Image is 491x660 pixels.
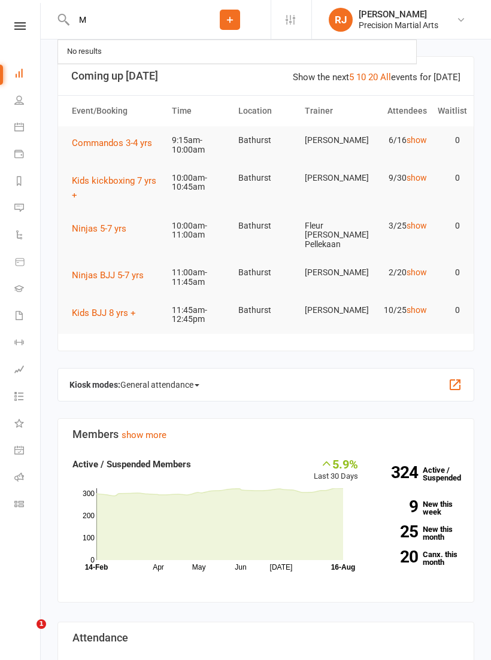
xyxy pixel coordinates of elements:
[14,169,41,196] a: Reports
[432,258,466,287] td: 0
[299,296,366,324] td: [PERSON_NAME]
[432,126,466,154] td: 0
[356,72,366,83] a: 10
[63,43,105,60] div: No results
[120,375,199,394] span: General attendance
[69,380,120,390] strong: Kiosk modes:
[66,96,166,126] th: Event/Booking
[14,88,41,115] a: People
[233,96,299,126] th: Location
[72,268,152,282] button: Ninjas BJJ 5-7 yrs
[366,164,432,192] td: 9/30
[233,164,299,192] td: Bathurst
[314,457,358,470] div: 5.9%
[72,221,135,236] button: Ninjas 5-7 yrs
[368,72,378,83] a: 20
[432,296,466,324] td: 0
[407,221,427,230] a: show
[370,457,468,491] a: 324Active / Suspended
[72,223,126,234] span: Ninjas 5-7 yrs
[293,70,460,84] div: Show the next events for [DATE]
[299,212,366,258] td: Fleur [PERSON_NAME] Pellekaan
[366,258,432,287] td: 2/20
[299,164,366,192] td: [PERSON_NAME]
[14,142,41,169] a: Payments
[72,428,459,440] h3: Members
[14,115,41,142] a: Calendar
[14,465,41,492] a: Roll call kiosk mode
[376,549,418,565] strong: 20
[72,175,156,200] span: Kids kickboxing 7 yrs +
[366,296,432,324] td: 10/25
[376,550,459,566] a: 20Canx. this month
[233,126,299,154] td: Bathurst
[407,305,427,315] a: show
[233,258,299,287] td: Bathurst
[72,174,161,202] button: Kids kickboxing 7 yrs +
[233,296,299,324] td: Bathurst
[71,70,460,82] h3: Coming up [DATE]
[349,72,354,83] a: 5
[14,250,41,276] a: Product Sales
[37,619,46,629] span: 1
[329,8,353,32] div: RJ
[376,524,418,540] strong: 25
[14,61,41,88] a: Dashboard
[14,438,41,465] a: General attendance kiosk mode
[359,20,438,31] div: Precision Martial Arts
[72,306,144,320] button: Kids BJJ 8 yrs +
[14,411,41,438] a: What's New
[314,457,358,483] div: Last 30 Days
[233,212,299,240] td: Bathurst
[407,267,427,277] a: show
[72,632,459,644] h3: Attendance
[166,296,233,334] td: 11:45am-12:45pm
[12,619,41,648] iframe: Intercom live chat
[299,126,366,154] td: [PERSON_NAME]
[72,459,191,470] strong: Active / Suspended Members
[299,96,366,126] th: Trainer
[359,9,438,20] div: [PERSON_NAME]
[407,135,427,145] a: show
[166,96,233,126] th: Time
[299,258,366,287] td: [PERSON_NAME]
[166,164,233,202] td: 10:00am-10:45am
[72,308,136,318] span: Kids BJJ 8 yrs +
[166,258,233,296] td: 11:00am-11:45am
[70,11,189,28] input: Search...
[376,525,459,541] a: 25New this month
[166,212,233,250] td: 10:00am-11:00am
[376,500,459,516] a: 9New this week
[407,173,427,183] a: show
[366,126,432,154] td: 6/16
[376,464,418,480] strong: 324
[366,96,432,126] th: Attendees
[432,212,466,240] td: 0
[166,126,233,164] td: 9:15am-10:00am
[380,72,391,83] a: All
[72,138,152,148] span: Commandos 3-4 yrs
[14,492,41,519] a: Class kiosk mode
[14,357,41,384] a: Assessments
[432,96,466,126] th: Waitlist
[72,136,160,150] button: Commandos 3-4 yrs
[376,498,418,515] strong: 9
[366,212,432,240] td: 3/25
[72,270,144,281] span: Ninjas BJJ 5-7 yrs
[432,164,466,192] td: 0
[122,430,166,440] a: show more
